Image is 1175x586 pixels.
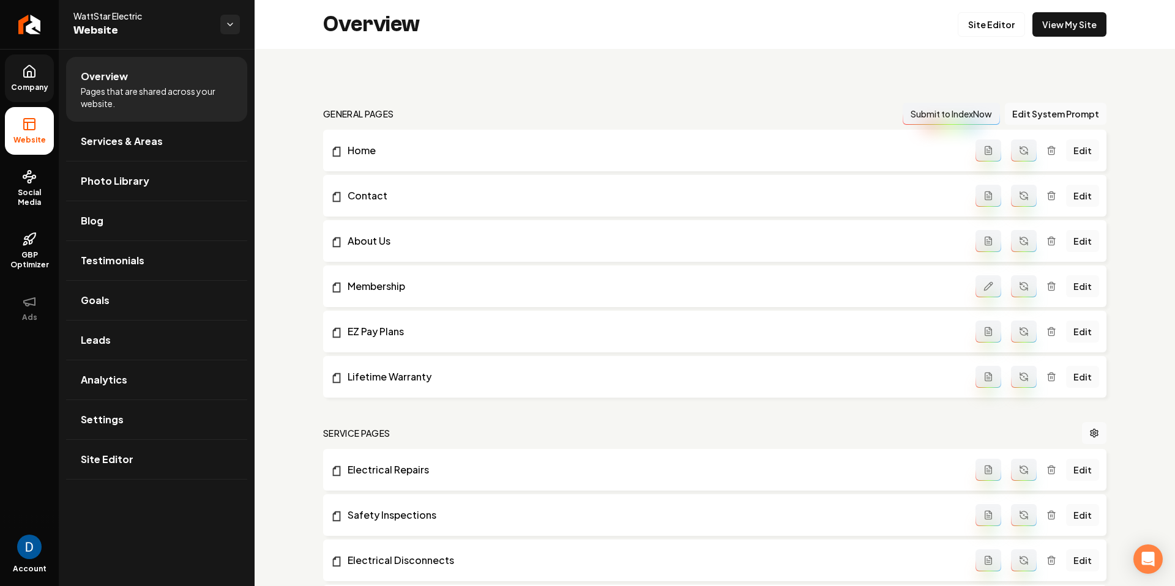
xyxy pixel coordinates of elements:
[5,222,54,280] a: GBP Optimizer
[66,241,247,280] a: Testimonials
[66,400,247,439] a: Settings
[81,452,133,467] span: Site Editor
[9,135,51,145] span: Website
[66,201,247,240] a: Blog
[66,122,247,161] a: Services & Areas
[330,553,975,568] a: Electrical Disconnects
[6,83,53,92] span: Company
[330,369,975,384] a: Lifetime Warranty
[1066,459,1099,481] a: Edit
[81,412,124,427] span: Settings
[1066,366,1099,388] a: Edit
[1066,275,1099,297] a: Edit
[81,253,144,268] span: Testimonials
[1066,549,1099,571] a: Edit
[17,313,42,322] span: Ads
[975,275,1001,297] button: Edit admin page prompt
[1066,230,1099,252] a: Edit
[17,535,42,559] button: Open user button
[975,230,1001,252] button: Add admin page prompt
[330,508,975,522] a: Safety Inspections
[66,321,247,360] a: Leads
[81,174,149,188] span: Photo Library
[975,321,1001,343] button: Add admin page prompt
[18,15,41,34] img: Rebolt Logo
[330,324,975,339] a: EZ Pay Plans
[975,185,1001,207] button: Add admin page prompt
[5,54,54,102] a: Company
[5,188,54,207] span: Social Media
[73,10,211,22] span: WattStar Electric
[66,161,247,201] a: Photo Library
[17,535,42,559] img: David Rice
[66,281,247,320] a: Goals
[66,440,247,479] a: Site Editor
[1005,103,1106,125] button: Edit System Prompt
[323,427,390,439] h2: Service Pages
[81,85,233,109] span: Pages that are shared across your website.
[975,504,1001,526] button: Add admin page prompt
[1066,185,1099,207] a: Edit
[1066,504,1099,526] a: Edit
[5,160,54,217] a: Social Media
[958,12,1025,37] a: Site Editor
[81,69,128,84] span: Overview
[81,213,103,228] span: Blog
[81,134,163,149] span: Services & Areas
[975,459,1001,481] button: Add admin page prompt
[1032,12,1106,37] a: View My Site
[66,360,247,399] a: Analytics
[5,284,54,332] button: Ads
[323,108,394,120] h2: general pages
[1066,139,1099,161] a: Edit
[330,279,975,294] a: Membership
[81,333,111,347] span: Leads
[975,139,1001,161] button: Add admin page prompt
[330,143,975,158] a: Home
[1066,321,1099,343] a: Edit
[5,250,54,270] span: GBP Optimizer
[13,564,47,574] span: Account
[903,103,1000,125] button: Submit to IndexNow
[81,373,127,387] span: Analytics
[330,462,975,477] a: Electrical Repairs
[81,293,110,308] span: Goals
[73,22,211,39] span: Website
[975,366,1001,388] button: Add admin page prompt
[1133,544,1163,574] div: Open Intercom Messenger
[323,12,420,37] h2: Overview
[975,549,1001,571] button: Add admin page prompt
[330,188,975,203] a: Contact
[330,234,975,248] a: About Us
